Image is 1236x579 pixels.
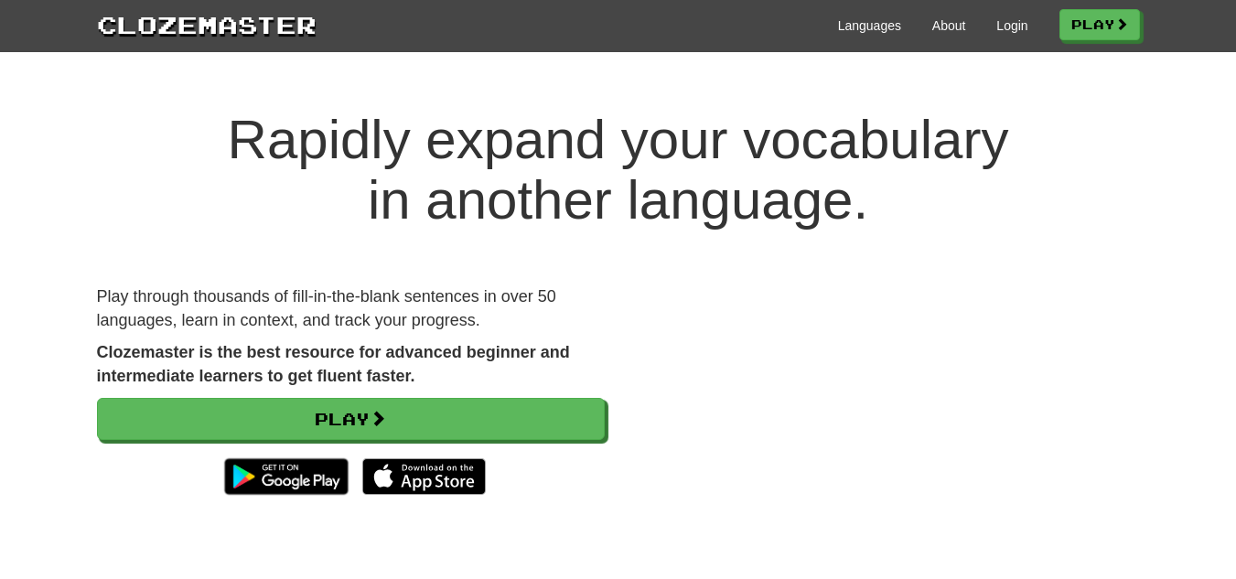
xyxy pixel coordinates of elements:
strong: Clozemaster is the best resource for advanced beginner and intermediate learners to get fluent fa... [97,343,570,385]
a: Play [97,398,605,440]
a: Play [1059,9,1140,40]
img: Download_on_the_App_Store_Badge_US-UK_135x40-25178aeef6eb6b83b96f5f2d004eda3bffbb37122de64afbaef7... [362,458,486,495]
a: Languages [838,16,901,35]
a: About [932,16,966,35]
img: Get it on Google Play [215,449,357,504]
p: Play through thousands of fill-in-the-blank sentences in over 50 languages, learn in context, and... [97,285,605,332]
a: Login [996,16,1027,35]
a: Clozemaster [97,7,317,41]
